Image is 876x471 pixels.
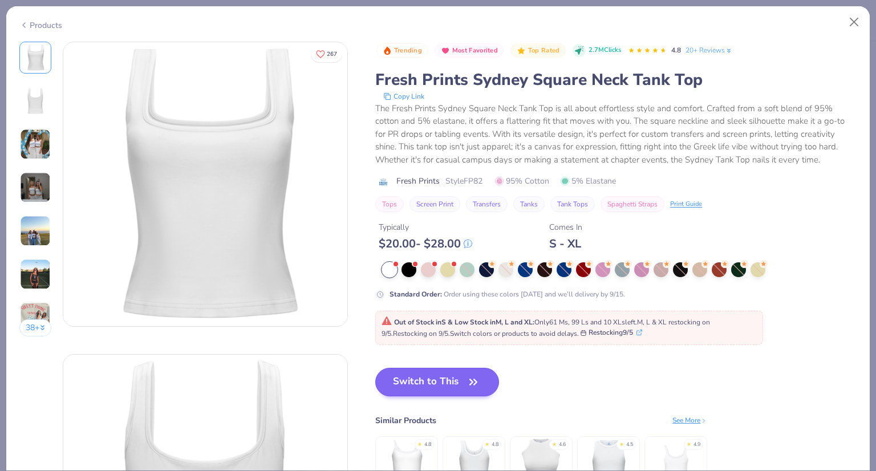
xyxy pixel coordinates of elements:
[670,200,702,209] div: Print Guide
[628,42,667,60] div: 4.8 Stars
[63,42,347,326] img: Front
[383,46,392,55] img: Trending sort
[396,175,440,187] span: Fresh Prints
[445,175,482,187] span: Style FP82
[375,102,857,167] div: The Fresh Prints Sydney Square Neck Tank Top is all about effortless style and comfort. Crafted f...
[375,177,391,186] img: brand logo
[510,43,565,58] button: Badge Button
[687,441,691,445] div: ★
[327,51,337,57] span: 267
[375,368,499,396] button: Switch to This
[448,318,534,327] strong: & Low Stock in M, L and XL :
[20,172,51,203] img: User generated content
[528,47,560,54] span: Top Rated
[495,175,549,187] span: 95% Cotton
[379,237,472,251] div: $ 20.00 - $ 28.00
[550,196,595,212] button: Tank Tops
[552,441,557,445] div: ★
[466,196,508,212] button: Transfers
[843,11,865,33] button: Close
[549,221,582,233] div: Comes In
[394,47,422,54] span: Trending
[390,289,625,299] div: Order using these colors [DATE] and we’ll delivery by 9/15.
[549,237,582,251] div: S - XL
[452,47,498,54] span: Most Favorited
[589,46,621,55] span: 2.7M Clicks
[382,318,710,338] span: Only 61 Ms, 99 Ls and 10 XLs left. M, L & XL restocking on 9/5. Restocking on 9/5. Switch colors ...
[394,318,448,327] strong: Out of Stock in S
[485,441,489,445] div: ★
[409,196,460,212] button: Screen Print
[20,216,51,246] img: User generated content
[380,91,428,102] button: copy to clipboard
[22,87,49,115] img: Back
[379,221,472,233] div: Typically
[559,441,566,449] div: 4.6
[561,175,616,187] span: 5% Elastane
[19,319,52,336] button: 38+
[581,327,642,338] button: Restocking9/5
[513,196,545,212] button: Tanks
[376,43,428,58] button: Badge Button
[672,415,707,425] div: See More
[390,290,442,299] strong: Standard Order :
[671,46,681,55] span: 4.8
[492,441,498,449] div: 4.8
[601,196,664,212] button: Spaghetti Straps
[686,45,733,55] a: 20+ Reviews
[424,441,431,449] div: 4.8
[20,259,51,290] img: User generated content
[19,19,62,31] div: Products
[435,43,504,58] button: Badge Button
[375,196,404,212] button: Tops
[517,46,526,55] img: Top Rated sort
[626,441,633,449] div: 4.5
[441,46,450,55] img: Most Favorited sort
[693,441,700,449] div: 4.9
[417,441,422,445] div: ★
[311,46,342,62] button: Like
[619,441,624,445] div: ★
[375,69,857,91] div: Fresh Prints Sydney Square Neck Tank Top
[375,415,436,427] div: Similar Products
[20,129,51,160] img: User generated content
[20,302,51,333] img: User generated content
[22,44,49,71] img: Front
